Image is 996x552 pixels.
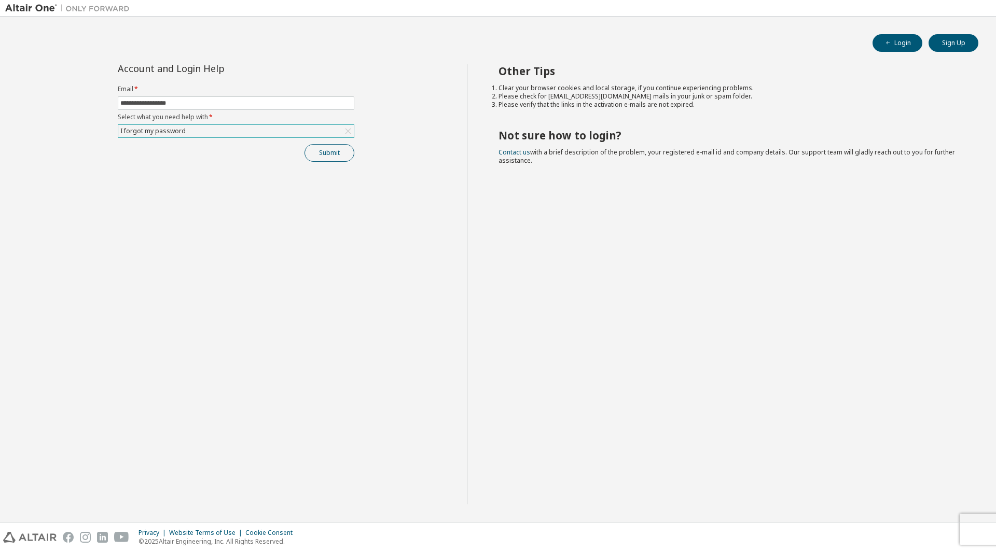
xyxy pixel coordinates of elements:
[114,532,129,543] img: youtube.svg
[499,148,955,165] span: with a brief description of the problem, your registered e-mail id and company details. Our suppo...
[499,148,530,157] a: Contact us
[118,113,354,121] label: Select what you need help with
[118,64,307,73] div: Account and Login Help
[118,125,354,137] div: I forgot my password
[929,34,978,52] button: Sign Up
[305,144,354,162] button: Submit
[63,532,74,543] img: facebook.svg
[169,529,245,537] div: Website Terms of Use
[499,84,960,92] li: Clear your browser cookies and local storage, if you continue experiencing problems.
[5,3,135,13] img: Altair One
[499,129,960,142] h2: Not sure how to login?
[97,532,108,543] img: linkedin.svg
[3,532,57,543] img: altair_logo.svg
[118,85,354,93] label: Email
[119,125,187,137] div: I forgot my password
[873,34,922,52] button: Login
[499,64,960,78] h2: Other Tips
[245,529,299,537] div: Cookie Consent
[80,532,91,543] img: instagram.svg
[139,529,169,537] div: Privacy
[499,101,960,109] li: Please verify that the links in the activation e-mails are not expired.
[139,537,299,546] p: © 2025 Altair Engineering, Inc. All Rights Reserved.
[499,92,960,101] li: Please check for [EMAIL_ADDRESS][DOMAIN_NAME] mails in your junk or spam folder.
